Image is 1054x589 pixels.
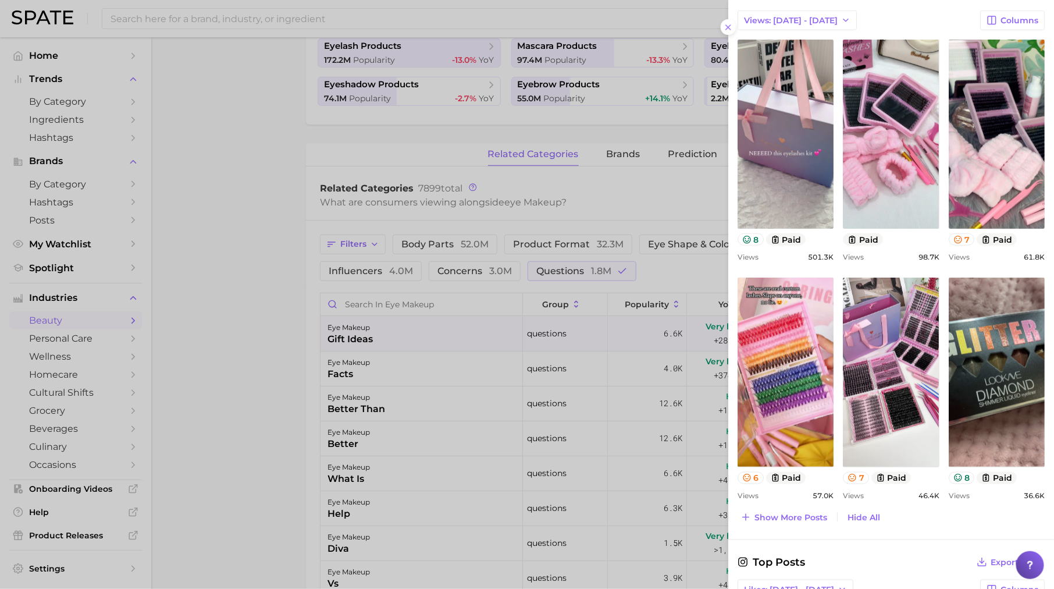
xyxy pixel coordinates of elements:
span: Views: [DATE] - [DATE] [744,16,838,26]
button: paid [843,233,883,246]
button: 7 [949,233,975,246]
span: 36.6k [1024,491,1045,500]
button: paid [977,472,1017,484]
span: Views [738,253,759,261]
span: 46.4k [918,491,939,500]
span: Columns [1000,16,1038,26]
span: 501.3k [808,253,834,261]
button: paid [871,472,911,484]
button: Views: [DATE] - [DATE] [738,10,857,30]
span: Top Posts [738,554,805,570]
button: paid [766,472,806,484]
span: Views [843,491,864,500]
span: Hide All [848,513,880,523]
span: Views [738,491,759,500]
span: 98.7k [918,253,939,261]
button: Export Data [974,554,1045,570]
span: 61.8k [1024,253,1045,261]
span: Views [843,253,864,261]
button: Hide All [845,510,883,526]
button: 6 [738,472,764,484]
span: Views [949,491,970,500]
span: Export Data [991,558,1042,567]
span: Views [949,253,970,261]
span: Show more posts [754,513,827,523]
span: 57.0k [813,491,834,500]
button: paid [766,233,806,246]
button: 7 [843,472,869,484]
button: Columns [980,10,1045,30]
button: paid [977,233,1017,246]
button: 8 [738,233,764,246]
button: 8 [949,472,975,484]
button: Show more posts [738,509,830,526]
